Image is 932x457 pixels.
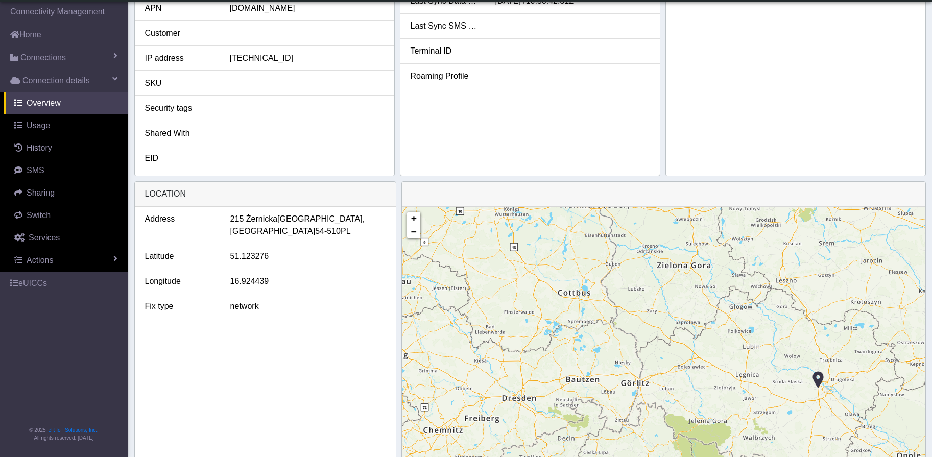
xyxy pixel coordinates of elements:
[4,159,128,182] a: SMS
[137,275,223,287] div: Longitude
[222,2,392,14] div: [DOMAIN_NAME]
[315,225,341,237] span: 54-510
[137,250,223,262] div: Latitude
[4,92,128,114] a: Overview
[4,182,128,204] a: Sharing
[403,20,488,32] div: Last Sync SMS Usage
[223,300,393,312] div: network
[137,52,222,64] div: IP address
[27,99,61,107] span: Overview
[137,77,222,89] div: SKU
[230,213,278,225] span: 215 Żernicka
[20,52,66,64] span: Connections
[4,114,128,137] a: Usage
[222,52,392,64] div: [TECHNICAL_ID]
[29,233,60,242] span: Services
[223,250,393,262] div: 51.123276
[407,212,420,225] a: Zoom in
[46,427,97,433] a: Telit IoT Solutions, Inc.
[27,188,55,197] span: Sharing
[4,249,128,272] a: Actions
[407,225,420,238] a: Zoom out
[4,204,128,227] a: Switch
[137,2,222,14] div: APN
[27,256,53,264] span: Actions
[27,211,51,220] span: Switch
[230,225,316,237] span: [GEOGRAPHIC_DATA]
[27,121,50,130] span: Usage
[341,225,351,237] span: PL
[137,127,222,139] div: Shared With
[137,213,223,237] div: Address
[135,182,396,207] div: LOCATION
[137,102,222,114] div: Security tags
[137,27,222,39] div: Customer
[22,75,90,87] span: Connection details
[137,152,222,164] div: EID
[223,275,393,287] div: 16.924439
[27,143,52,152] span: History
[4,227,128,249] a: Services
[403,70,488,82] div: Roaming Profile
[137,300,223,312] div: Fix type
[277,213,365,225] span: [GEOGRAPHIC_DATA],
[27,166,44,175] span: SMS
[403,45,488,57] div: Terminal ID
[4,137,128,159] a: History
